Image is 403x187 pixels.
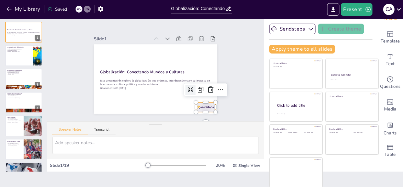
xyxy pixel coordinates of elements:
div: Slide 1 / 19 [50,162,146,168]
div: Slide 1 [97,30,153,41]
div: Click to add text [273,66,318,68]
div: Click to add title [277,103,317,108]
p: Ejemplos de interdependencia. [7,144,22,145]
div: 3 [35,82,40,88]
p: Esta presentación explora la globalización, sus orígenes, interdependencia y su impacto en la eco... [99,73,210,92]
p: Raíces históricas de la globalización. [7,94,40,95]
p: Reflexión crítica. [7,74,40,76]
div: Add ready made slides [377,26,403,49]
p: Impacto en el entorno global. [7,72,40,73]
div: c a [383,4,394,15]
div: Click to add text [329,132,349,133]
div: 6 [35,152,40,158]
p: La globalización conecta culturas. [7,47,31,48]
strong: Globalización: Conectando Mundos y Culturas [7,29,32,31]
button: Speaker Notes [52,127,88,134]
div: Click to add title [329,95,374,97]
div: Click to add text [288,132,303,133]
div: Click to add title [273,62,318,65]
span: Charts [383,130,397,137]
button: Sendsteps [269,24,315,34]
div: Saved [48,6,67,12]
p: Vulnerabilidades ambientales. [7,166,40,167]
p: Conexiones a lo largo del tiempo. [7,98,40,99]
div: 5 [35,129,40,134]
p: Exploradores y su impacto. [7,96,40,98]
div: Click to add title [329,128,374,130]
p: Interdependencia económica. [7,143,22,144]
div: 1 [35,35,40,41]
p: Interdependencia Global [7,140,22,142]
p: Impacto de la pandemia. [7,145,22,147]
div: 2 [35,59,40,64]
div: Click to add text [354,132,373,133]
div: Add a table [377,139,403,162]
div: Click to add body [277,113,317,115]
span: Questions [380,83,400,90]
button: Transcript [88,127,116,134]
button: My Library [5,4,43,14]
div: Add images, graphics, shapes or video [377,94,403,117]
p: Generated with [URL] [7,34,40,36]
div: Get real-time input from your audience [377,71,403,94]
p: Impacto en la vida diaria. [7,50,31,51]
button: Export to PowerPoint [327,3,339,16]
span: Text [386,60,394,67]
p: Impacto en la integración mundial. [7,120,22,122]
div: Click to add title [331,73,373,77]
p: La tecnología impulsa la globalización. [7,48,31,50]
p: Rutas comerciales antiguas. [7,95,40,97]
p: Introducción a la Globalización [7,46,31,48]
p: Reflexión sobre el pasado. [7,122,22,123]
p: Definiendo la Globalización [7,70,40,71]
div: 4 [5,92,42,113]
div: 20 % [213,162,228,168]
div: Add text boxes [377,49,403,71]
div: 3 [5,69,42,89]
div: Click to add text [331,79,372,81]
input: Insert title [171,4,225,13]
button: Create theme [318,24,364,34]
span: Template [381,38,400,45]
p: Generated with [URL] [98,81,209,96]
p: Revolución Industrial. [7,118,22,119]
div: 2 [5,45,42,66]
div: 4 [35,105,40,111]
p: Hitos Históricos [7,116,22,118]
span: Table [384,151,396,158]
p: Crisis financieras. [7,167,40,168]
p: Oportunidades económicas. [7,164,40,166]
div: Add charts and graphs [377,117,403,139]
p: Orígenes de la Globalización [7,93,40,95]
div: Click to add text [304,132,318,133]
p: Reflexión sobre la interconexión. [7,147,22,148]
p: Oportunidades y Vulnerabilidades [7,163,40,165]
button: Present [341,3,372,16]
div: Click to add text [273,132,287,133]
p: Reflexión sobre el equilibrio. [7,168,40,169]
p: Descubrimiento de América. [7,119,22,120]
button: c a [383,3,394,16]
p: Reflexión sobre la globalización. [7,51,31,52]
strong: Globalización: Conectando Mundos y Culturas [100,63,184,78]
div: 6 [5,139,42,160]
div: Click to add title [273,128,318,130]
p: Interacción entre dimensiones. [7,73,40,74]
span: Media [384,106,396,113]
p: Dimensiones de la globalización. [7,71,40,72]
p: Esta presentación explora la globalización, sus orígenes, interdependencia y su impacto en la eco... [7,32,40,34]
div: 1 [5,22,42,42]
button: Apply theme to all slides [269,45,335,54]
div: 5 [5,116,42,136]
span: Single View [238,163,260,168]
